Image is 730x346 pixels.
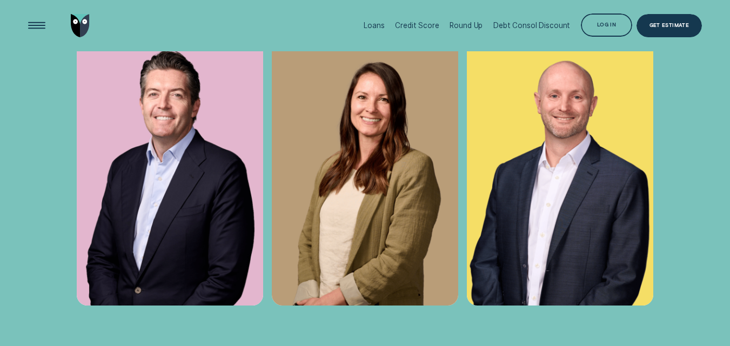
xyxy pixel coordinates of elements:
div: Credit Score [395,21,439,30]
button: Log in [581,13,632,37]
a: Get Estimate [637,14,702,37]
div: Loans [364,21,384,30]
button: Open Menu [25,14,49,37]
div: Debt Consol Discount [493,21,570,30]
img: Wisr [71,14,90,37]
div: Round Up [450,21,483,30]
